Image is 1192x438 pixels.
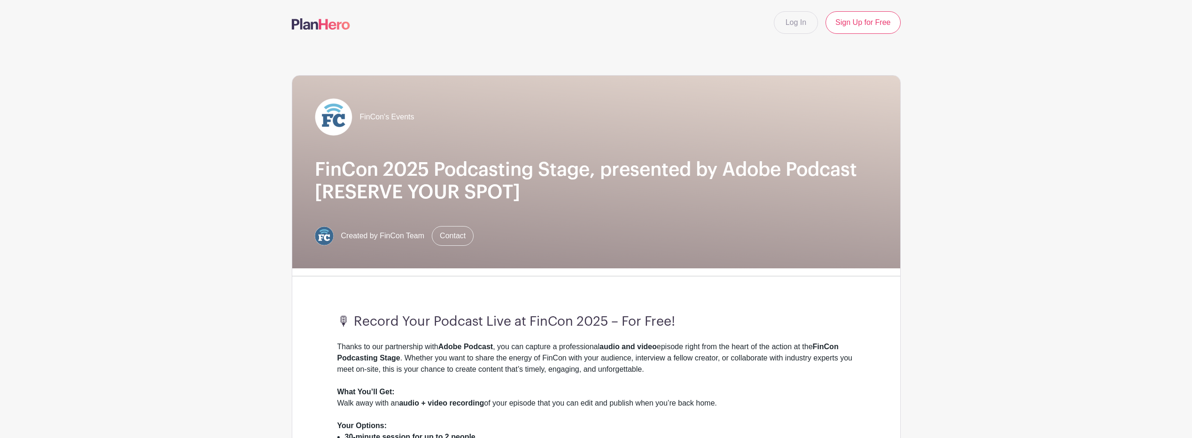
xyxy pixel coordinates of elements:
[292,18,350,30] img: logo-507f7623f17ff9eddc593b1ce0a138ce2505c220e1c5a4e2b4648c50719b7d32.svg
[337,341,855,386] div: Thanks to our partnership with , you can capture a professional episode right from the heart of t...
[826,11,900,34] a: Sign Up for Free
[337,343,839,362] strong: FinCon Podcasting Stage
[438,343,493,351] strong: Adobe Podcast
[337,422,387,430] strong: Your Options:
[315,98,352,136] img: FC%20circle_white.png
[337,386,855,420] div: Walk away with an of your episode that you can edit and publish when you’re back home.
[341,230,425,242] span: Created by FinCon Team
[432,226,474,246] a: Contact
[337,314,855,330] h3: 🎙 Record Your Podcast Live at FinCon 2025 – For Free!
[360,111,414,123] span: FinCon's Events
[399,399,484,407] strong: audio + video recording
[315,158,878,203] h1: FinCon 2025 Podcasting Stage, presented by Adobe Podcast [RESERVE YOUR SPOT]
[600,343,657,351] strong: audio and video
[337,388,395,396] strong: What You’ll Get:
[315,227,334,245] img: FC%20circle.png
[774,11,818,34] a: Log In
